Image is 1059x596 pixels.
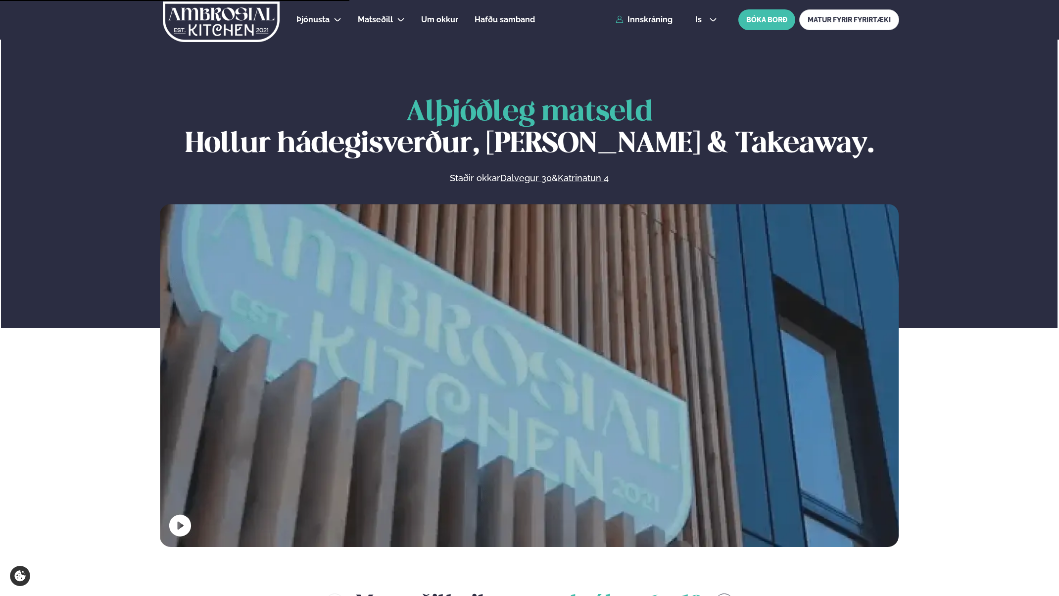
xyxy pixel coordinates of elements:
[475,15,535,24] span: Hafðu samband
[421,14,458,26] a: Um okkur
[421,15,458,24] span: Um okkur
[687,16,724,24] button: is
[799,9,899,30] a: MATUR FYRIR FYRIRTÆKI
[616,15,673,24] a: Innskráning
[558,172,609,184] a: Katrinatun 4
[358,15,393,24] span: Matseðill
[738,9,795,30] button: BÓKA BORÐ
[695,16,705,24] span: is
[162,1,281,42] img: logo
[406,99,653,126] span: Alþjóðleg matseld
[500,172,552,184] a: Dalvegur 30
[342,172,717,184] p: Staðir okkar &
[160,97,899,160] h1: Hollur hádegisverður, [PERSON_NAME] & Takeaway.
[10,566,30,586] a: Cookie settings
[296,14,330,26] a: Þjónusta
[358,14,393,26] a: Matseðill
[475,14,535,26] a: Hafðu samband
[296,15,330,24] span: Þjónusta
